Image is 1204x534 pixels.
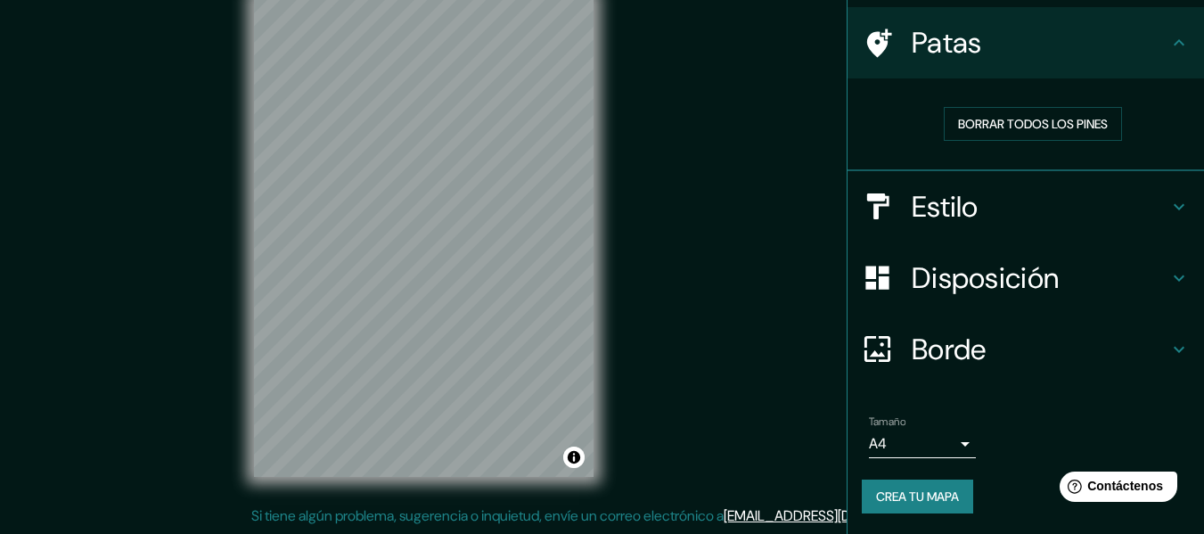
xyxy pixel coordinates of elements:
div: A4 [869,430,976,458]
div: Borde [848,314,1204,385]
button: Crea tu mapa [862,480,973,513]
font: A4 [869,434,887,453]
font: Disposición [912,259,1059,297]
a: [EMAIL_ADDRESS][DOMAIN_NAME] [724,506,944,525]
button: Borrar todos los pines [944,107,1122,141]
div: Patas [848,7,1204,78]
font: Si tiene algún problema, sugerencia o inquietud, envíe un correo electrónico a [251,506,724,525]
font: Borde [912,331,987,368]
div: Estilo [848,171,1204,242]
font: Tamaño [869,415,905,429]
font: Borrar todos los pines [958,116,1108,132]
font: Crea tu mapa [876,489,959,505]
iframe: Lanzador de widgets de ayuda [1045,464,1184,514]
div: Disposición [848,242,1204,314]
font: Estilo [912,188,979,226]
button: Activar o desactivar atribución [563,447,585,468]
font: Patas [912,24,982,62]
